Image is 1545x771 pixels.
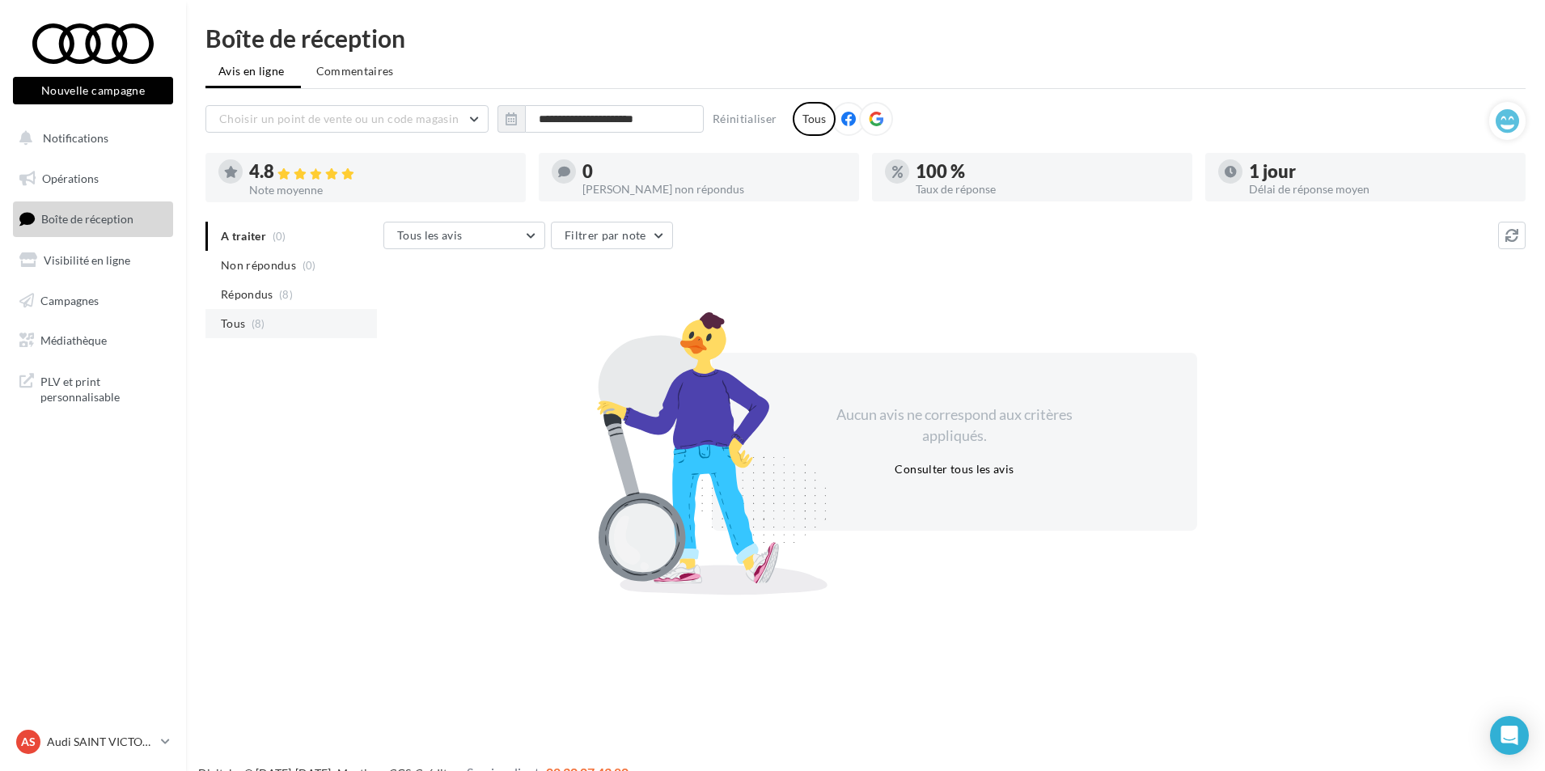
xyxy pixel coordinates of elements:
span: PLV et print personnalisable [40,371,167,405]
span: Boîte de réception [41,212,133,226]
button: Filtrer par note [551,222,673,249]
div: Délai de réponse moyen [1249,184,1513,195]
div: Taux de réponse [916,184,1179,195]
div: Open Intercom Messenger [1490,716,1529,755]
span: AS [21,734,36,750]
span: Campagnes [40,293,99,307]
span: (0) [303,259,316,272]
a: Médiathèque [10,324,176,358]
span: Opérations [42,172,99,185]
div: Boîte de réception [205,26,1526,50]
p: Audi SAINT VICTORET [47,734,154,750]
a: Campagnes [10,284,176,318]
div: Aucun avis ne correspond aux critères appliqués. [815,405,1094,446]
button: Nouvelle campagne [13,77,173,104]
button: Consulter tous les avis [888,460,1020,479]
span: Non répondus [221,257,296,273]
div: Note moyenne [249,184,513,196]
button: Notifications [10,121,170,155]
span: (8) [279,288,293,301]
a: PLV et print personnalisable [10,364,176,412]
span: Médiathèque [40,333,107,347]
button: Choisir un point de vente ou un code magasin [205,105,489,133]
div: 100 % [916,163,1179,180]
span: Commentaires [316,63,394,79]
button: Tous les avis [383,222,545,249]
div: 1 jour [1249,163,1513,180]
a: Visibilité en ligne [10,244,176,277]
div: Tous [793,102,836,136]
span: Notifications [43,131,108,145]
a: Opérations [10,162,176,196]
span: (8) [252,317,265,330]
span: Répondus [221,286,273,303]
div: 4.8 [249,163,513,181]
span: Tous [221,316,245,332]
a: AS Audi SAINT VICTORET [13,727,173,757]
span: Tous les avis [397,228,463,242]
a: Boîte de réception [10,201,176,236]
div: 0 [582,163,846,180]
div: [PERSON_NAME] non répondus [582,184,846,195]
span: Visibilité en ligne [44,253,130,267]
span: Choisir un point de vente ou un code magasin [219,112,459,125]
button: Réinitialiser [706,109,784,129]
